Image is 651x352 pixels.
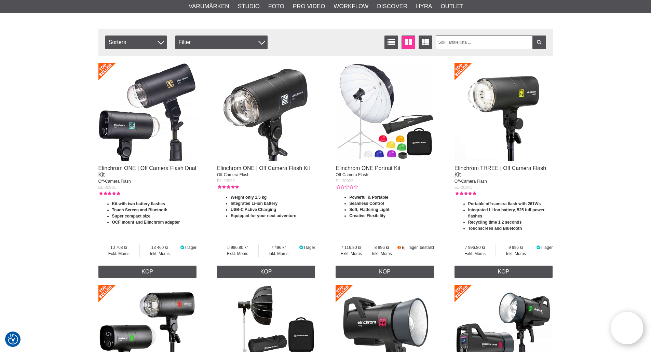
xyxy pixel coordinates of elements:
[336,266,434,278] a: Köp
[98,244,140,251] span: 10 768
[455,185,472,190] span: EL-20941
[402,36,415,49] a: Fönstervisning
[185,245,196,250] span: I lager
[140,244,180,251] span: 13 460
[468,220,522,225] strong: Recycling time 1.2 seconds
[98,191,120,197] div: Kundbetyg: 5.00
[217,165,310,171] a: Elinchrom ONE | Off Camera Flash Kit
[231,207,276,212] strong: USB-C Active Charging
[419,36,432,49] a: Utökad listvisning
[416,2,432,11] a: Hyra
[217,179,235,183] span: EL-20932
[349,201,384,206] strong: Seamless Control
[455,244,496,251] span: 7 996.80
[468,226,522,231] strong: Touchscreen and Bluetooth
[377,2,407,11] a: Discover
[541,245,553,250] span: I lager
[112,201,165,206] strong: Kit with two battery flashes
[298,245,304,250] i: I lager
[238,2,260,11] a: Studio
[217,63,315,161] img: Elinchrom ONE | Off Camera Flash Kit
[336,172,368,177] span: Off-Camera Flash
[349,195,388,200] strong: Powerful & Portable
[112,220,180,225] strong: OCF mount and Elinchrom adapter
[455,165,546,178] a: Elinchrom THREE | Off Camera Flash Kit
[536,245,541,250] i: I lager
[436,36,546,49] input: Sök i artikellista ...
[140,251,180,257] span: Inkl. Moms
[468,208,545,219] strong: Integrated Li-Ion battery, 525 full-power flashes
[231,201,277,206] strong: Integrated Li-ion battery
[217,251,258,257] span: Exkl. Moms
[217,266,315,278] a: Köp
[98,185,116,190] span: EL-20931
[189,2,229,11] a: Varumärken
[455,266,553,278] a: Köp
[468,201,541,206] strong: Portable off-camera flash with 261Ws
[440,2,463,11] a: Outlet
[367,244,397,251] span: 8 896
[217,184,239,190] div: Kundbetyg: 5.00
[496,244,536,251] span: 9 996
[8,333,18,346] button: Samtyckesinställningar
[455,63,553,161] img: Elinchrom THREE | Off Camera Flash Kit
[98,63,197,161] img: Elinchrom ONE | Off Camera Flash Dual Kit
[293,2,325,11] a: Pro Video
[455,251,496,257] span: Exkl. Moms
[98,251,140,257] span: Exkl. Moms
[455,191,476,197] div: Kundbetyg: 5.00
[98,165,196,178] a: Elinchrom ONE | Off Camera Flash Dual Kit
[402,245,434,250] span: Ej i lager, beställd
[336,165,400,171] a: Elinchrom ONE Portrait Kit
[105,36,167,49] span: Sortera
[259,244,299,251] span: 7 496
[455,179,487,184] span: Off-Camera Flash
[367,251,397,257] span: Inkl. Moms
[175,36,268,49] div: Filter
[336,251,367,257] span: Exkl. Moms
[349,207,389,212] strong: Soft, Flattering Light
[217,172,249,177] span: Off-Camera Flash
[231,195,267,200] strong: Weight only 1.5 kg
[496,251,536,257] span: Inkl. Moms
[397,245,402,250] i: Beställd
[336,63,434,161] img: Elinchrom ONE Portrait Kit
[180,245,185,250] i: I lager
[259,251,299,257] span: Inkl. Moms
[112,208,167,212] strong: Touch Screen and Bluetooth
[98,266,197,278] a: Köp
[349,213,385,218] strong: Creative Flexibility
[112,214,151,219] strong: Super compact size
[8,334,18,344] img: Revisit consent button
[336,184,357,190] div: Kundbetyg: 0
[304,245,315,250] span: I lager
[217,244,258,251] span: 5 996.80
[268,2,284,11] a: Foto
[532,36,546,49] a: Filtrera
[231,213,296,218] strong: Equipped for your next adventure
[98,179,131,184] span: Off-Camera Flash
[336,244,367,251] span: 7 116.80
[336,179,353,183] span: EL-20933
[384,36,398,49] a: Listvisning
[334,2,368,11] a: Workflow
